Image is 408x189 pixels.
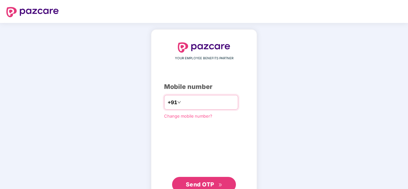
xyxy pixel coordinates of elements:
span: +91 [168,98,177,106]
div: Mobile number [164,82,244,92]
span: down [177,100,181,104]
span: double-right [218,183,223,187]
img: logo [6,7,59,17]
a: Change mobile number? [164,113,212,119]
img: logo [178,42,230,53]
span: Send OTP [186,181,214,188]
span: YOUR EMPLOYEE BENEFITS PARTNER [175,56,233,61]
